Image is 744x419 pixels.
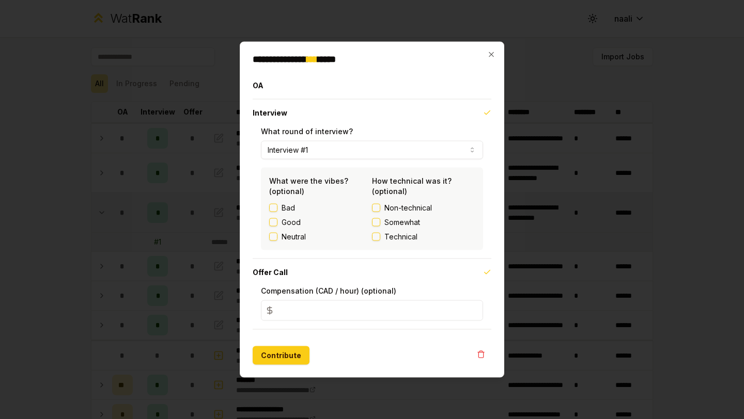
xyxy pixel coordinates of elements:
[261,127,353,136] label: What round of interview?
[372,218,380,227] button: Somewhat
[372,204,380,212] button: Non-technical
[253,72,491,99] button: OA
[253,126,491,259] div: Interview
[282,203,295,213] label: Bad
[282,232,306,242] label: Neutral
[253,259,491,286] button: Offer Call
[253,100,491,126] button: Interview
[384,203,432,213] span: Non-technical
[269,176,348,196] label: What were the vibes? (optional)
[384,232,417,242] span: Technical
[372,176,452,196] label: How technical was it? (optional)
[261,286,396,295] label: Compensation (CAD / hour) (optional)
[372,233,380,241] button: Technical
[253,346,309,365] button: Contribute
[282,217,301,228] label: Good
[384,217,420,228] span: Somewhat
[253,286,491,329] div: Offer Call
